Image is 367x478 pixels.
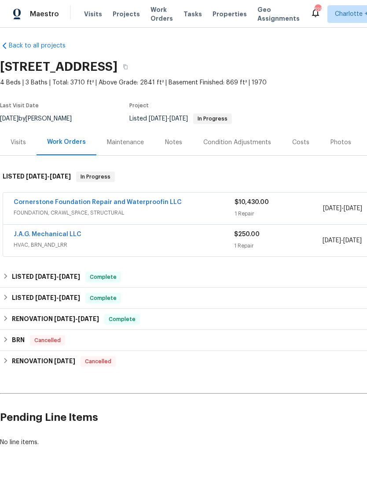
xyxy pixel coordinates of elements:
[315,5,321,14] div: 129
[330,138,351,147] div: Photos
[203,138,271,147] div: Condition Adjustments
[105,315,139,324] span: Complete
[77,172,114,181] span: In Progress
[323,237,341,244] span: [DATE]
[183,11,202,17] span: Tasks
[113,10,140,18] span: Projects
[86,273,120,281] span: Complete
[35,274,56,280] span: [DATE]
[292,138,309,147] div: Costs
[194,116,231,121] span: In Progress
[129,103,149,108] span: Project
[12,293,80,303] h6: LISTED
[323,205,341,212] span: [DATE]
[344,205,362,212] span: [DATE]
[35,295,80,301] span: -
[50,173,71,179] span: [DATE]
[149,116,167,122] span: [DATE]
[14,231,81,237] a: J.A.G. Mechanical LLC
[12,356,75,367] h6: RENOVATION
[12,335,25,346] h6: BRN
[78,316,99,322] span: [DATE]
[3,171,71,182] h6: LISTED
[59,295,80,301] span: [DATE]
[84,10,102,18] span: Visits
[129,116,232,122] span: Listed
[26,173,71,179] span: -
[213,10,247,18] span: Properties
[30,10,59,18] span: Maestro
[12,272,80,282] h6: LISTED
[14,208,235,217] span: FOUNDATION, CRAWL_SPACE, STRUCTURAL
[35,274,80,280] span: -
[107,138,144,147] div: Maintenance
[117,59,133,75] button: Copy Address
[54,316,75,322] span: [DATE]
[150,5,173,23] span: Work Orders
[14,241,234,249] span: HVAC, BRN_AND_LRR
[86,294,120,303] span: Complete
[234,241,322,250] div: 1 Repair
[169,116,188,122] span: [DATE]
[149,116,188,122] span: -
[234,231,260,237] span: $250.00
[31,336,64,345] span: Cancelled
[54,358,75,364] span: [DATE]
[235,209,323,218] div: 1 Repair
[11,138,26,147] div: Visits
[235,199,269,205] span: $10,430.00
[81,357,115,366] span: Cancelled
[14,199,182,205] a: Cornerstone Foundation Repair and Waterproofin LLC
[59,274,80,280] span: [DATE]
[257,5,300,23] span: Geo Assignments
[47,138,86,146] div: Work Orders
[323,204,362,213] span: -
[165,138,182,147] div: Notes
[343,237,362,244] span: [DATE]
[26,173,47,179] span: [DATE]
[35,295,56,301] span: [DATE]
[12,314,99,325] h6: RENOVATION
[323,236,362,245] span: -
[54,316,99,322] span: -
